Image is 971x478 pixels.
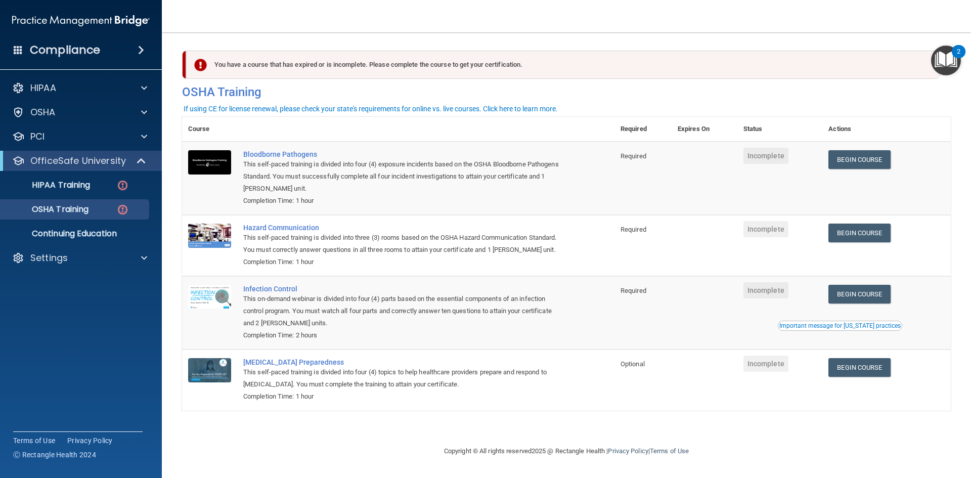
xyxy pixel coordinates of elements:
[30,43,100,57] h4: Compliance
[13,450,96,460] span: Ⓒ Rectangle Health 2024
[30,252,68,264] p: Settings
[621,152,646,160] span: Required
[614,117,672,142] th: Required
[7,180,90,190] p: HIPAA Training
[13,436,55,446] a: Terms of Use
[67,436,113,446] a: Privacy Policy
[116,203,129,216] img: danger-circle.6113f641.png
[182,104,559,114] button: If using CE for license renewal, please check your state's requirements for online vs. live cours...
[30,106,56,118] p: OSHA
[382,435,751,467] div: Copyright © All rights reserved 2025 @ Rectangle Health | |
[243,329,564,341] div: Completion Time: 2 hours
[743,356,788,372] span: Incomplete
[12,131,147,143] a: PCI
[194,59,207,71] img: exclamation-circle-solid-danger.72ef9ffc.png
[778,321,902,331] button: Read this if you are a dental practitioner in the state of CA
[621,287,646,294] span: Required
[957,52,960,65] div: 2
[828,358,890,377] a: Begin Course
[182,117,237,142] th: Course
[30,82,56,94] p: HIPAA
[737,117,823,142] th: Status
[608,447,648,455] a: Privacy Policy
[828,150,890,169] a: Begin Course
[621,226,646,233] span: Required
[243,293,564,329] div: This on-demand webinar is divided into four (4) parts based on the essential components of an inf...
[243,366,564,390] div: This self-paced training is divided into four (4) topics to help healthcare providers prepare and...
[828,224,890,242] a: Begin Course
[743,282,788,298] span: Incomplete
[7,229,145,239] p: Continuing Education
[12,252,147,264] a: Settings
[243,358,564,366] a: [MEDICAL_DATA] Preparedness
[116,179,129,192] img: danger-circle.6113f641.png
[186,51,940,79] div: You have a course that has expired or is incomplete. Please complete the course to get your certi...
[243,256,564,268] div: Completion Time: 1 hour
[243,150,564,158] a: Bloodborne Pathogens
[7,204,89,214] p: OSHA Training
[243,224,564,232] a: Hazard Communication
[828,285,890,303] a: Begin Course
[184,105,558,112] div: If using CE for license renewal, please check your state's requirements for online vs. live cours...
[12,11,150,31] img: PMB logo
[30,155,126,167] p: OfficeSafe University
[243,285,564,293] a: Infection Control
[12,82,147,94] a: HIPAA
[182,85,951,99] h4: OSHA Training
[243,232,564,256] div: This self-paced training is divided into three (3) rooms based on the OSHA Hazard Communication S...
[650,447,689,455] a: Terms of Use
[243,158,564,195] div: This self-paced training is divided into four (4) exposure incidents based on the OSHA Bloodborne...
[672,117,737,142] th: Expires On
[12,106,147,118] a: OSHA
[931,46,961,75] button: Open Resource Center, 2 new notifications
[743,148,788,164] span: Incomplete
[743,221,788,237] span: Incomplete
[243,195,564,207] div: Completion Time: 1 hour
[12,155,147,167] a: OfficeSafe University
[243,390,564,403] div: Completion Time: 1 hour
[779,323,901,329] div: Important message for [US_STATE] practices
[30,131,45,143] p: PCI
[621,360,645,368] span: Optional
[822,117,951,142] th: Actions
